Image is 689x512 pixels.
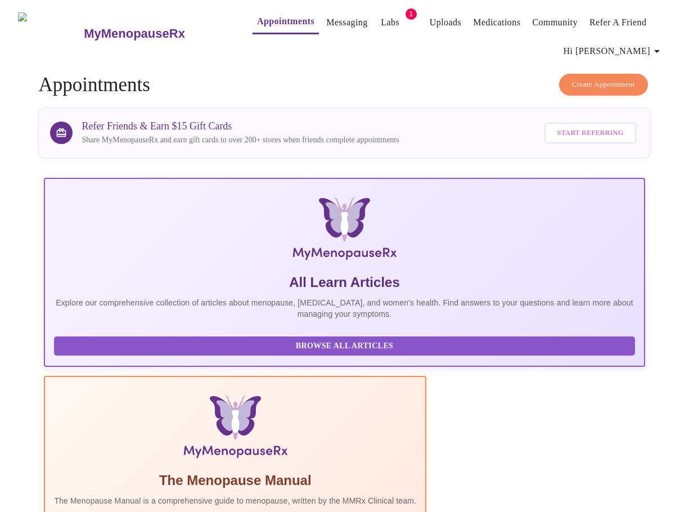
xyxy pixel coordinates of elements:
button: Start Referring [544,123,636,143]
button: Refer a Friend [585,11,651,34]
button: Community [528,11,582,34]
p: Explore our comprehensive collection of articles about menopause, [MEDICAL_DATA], and women's hea... [54,297,634,320]
a: Appointments [257,14,314,29]
span: Start Referring [557,127,623,140]
a: Medications [473,15,520,30]
span: 1 [406,8,417,20]
button: Medications [469,11,525,34]
button: Hi [PERSON_NAME] [559,40,668,62]
h4: Appointments [38,74,650,96]
a: Uploads [430,15,462,30]
h5: The Menopause Manual [54,471,416,489]
button: Messaging [322,11,372,34]
h3: Refer Friends & Earn $15 Gift Cards [82,120,399,132]
span: Hi [PERSON_NAME] [564,43,664,59]
p: The Menopause Manual is a comprehensive guide to menopause, written by the MMRx Clinical team. [54,495,416,506]
button: Create Appointment [559,74,648,96]
p: Share MyMenopauseRx and earn gift cards to over 200+ stores when friends complete appointments [82,134,399,146]
span: Browse All Articles [65,339,623,353]
button: Labs [372,11,408,34]
button: Browse All Articles [54,336,634,356]
a: Browse All Articles [54,340,637,350]
img: MyMenopauseRx Logo [18,12,83,55]
h5: All Learn Articles [54,273,634,291]
a: Start Referring [542,117,638,149]
span: Create Appointment [572,78,635,91]
a: Labs [381,15,399,30]
img: Menopause Manual [112,395,359,462]
a: Refer a Friend [589,15,647,30]
a: MyMenopauseRx [83,14,230,53]
h3: MyMenopauseRx [84,26,185,41]
button: Appointments [253,10,319,34]
img: MyMenopauseRx Logo [145,197,544,264]
a: Community [532,15,578,30]
button: Uploads [425,11,466,34]
a: Messaging [326,15,367,30]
